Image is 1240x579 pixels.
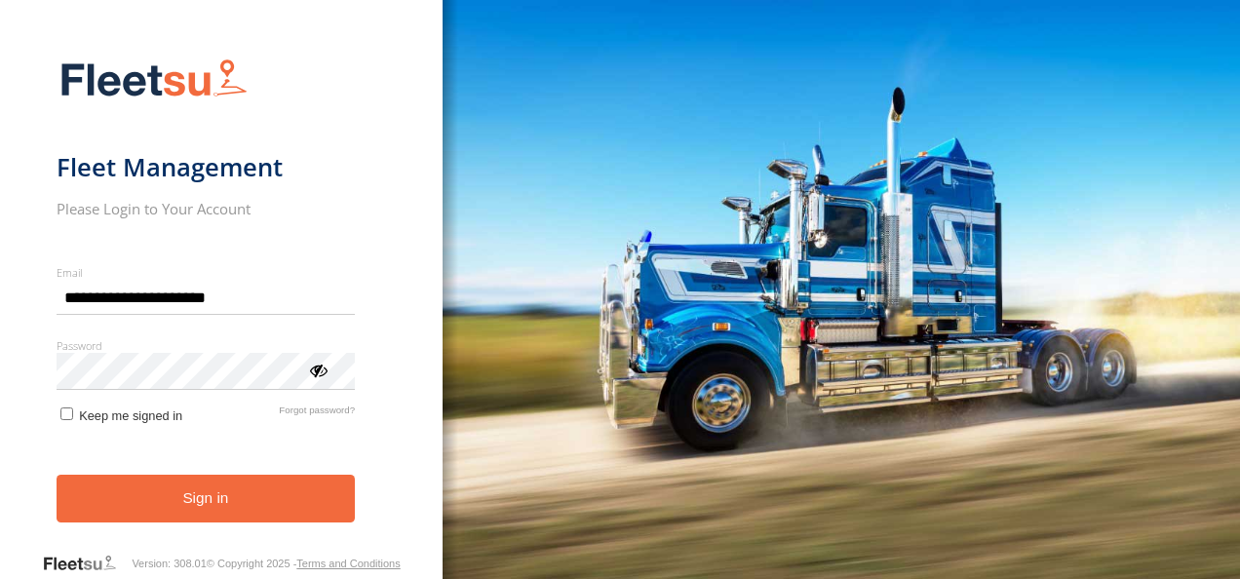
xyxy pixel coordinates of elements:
[57,338,356,353] label: Password
[57,47,387,554] form: main
[279,405,355,423] a: Forgot password?
[60,407,73,420] input: Keep me signed in
[57,151,356,183] h1: Fleet Management
[132,558,206,569] div: Version: 308.01
[296,558,400,569] a: Terms and Conditions
[57,199,356,218] h2: Please Login to Your Account
[57,265,356,280] label: Email
[207,558,401,569] div: © Copyright 2025 -
[57,475,356,522] button: Sign in
[308,360,328,379] div: ViewPassword
[42,554,132,573] a: Visit our Website
[79,408,182,423] span: Keep me signed in
[57,55,252,104] img: Fleetsu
